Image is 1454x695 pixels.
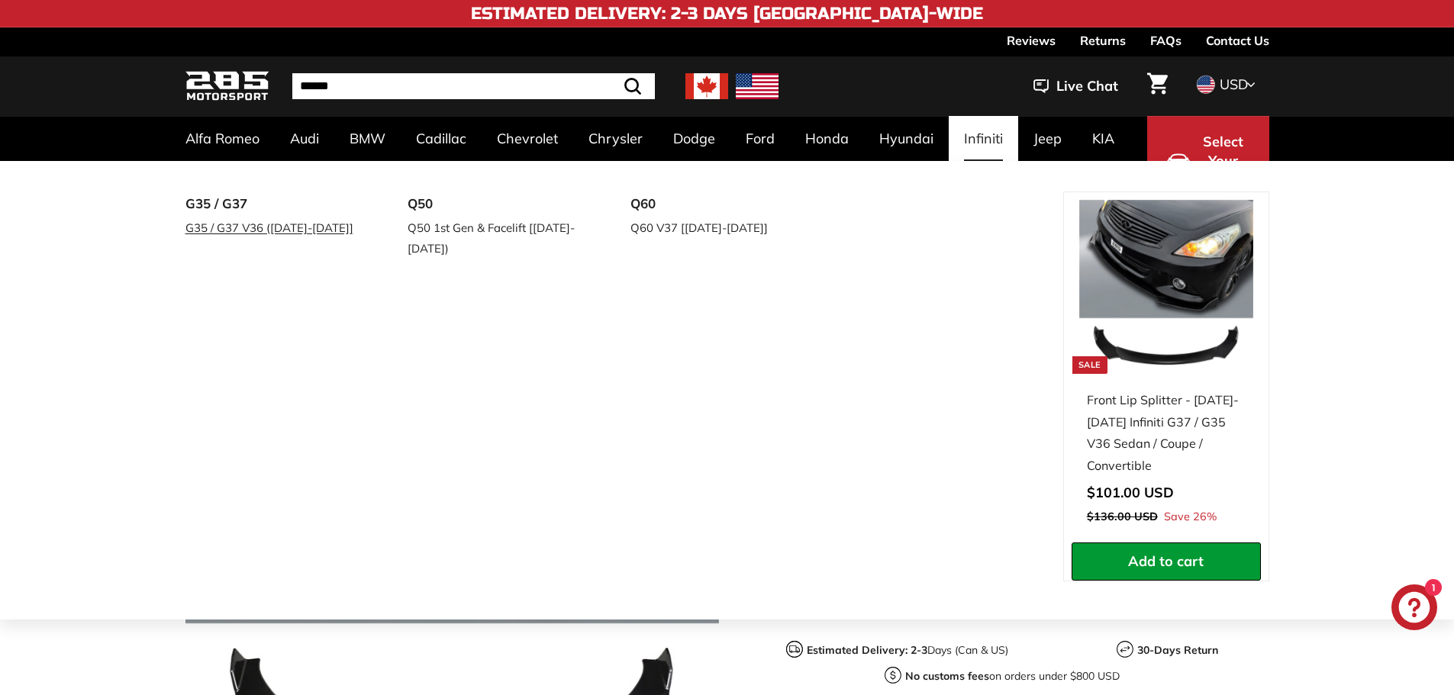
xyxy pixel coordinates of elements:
[185,191,366,217] a: G35 / G37
[1087,484,1174,501] span: $101.00 USD
[1198,132,1249,191] span: Select Your Vehicle
[275,116,334,161] a: Audi
[1128,552,1204,570] span: Add to cart
[408,217,588,259] a: Q50 1st Gen & Facelift [[DATE]-[DATE])
[1138,60,1177,112] a: Cart
[1014,67,1138,105] button: Live Chat
[401,116,482,161] a: Cadillac
[807,642,1008,658] p: Days (Can & US)
[185,217,366,239] a: G35 / G37 V36 ([DATE]-[DATE]]
[1087,389,1246,477] div: Front Lip Splitter - [DATE]-[DATE] Infiniti G37 / G35 V36 Sedan / Coupe / Convertible
[408,191,588,217] a: Q50
[905,668,1120,684] p: on orders under $800 USD
[905,669,989,683] strong: No customs fees
[185,69,269,105] img: Logo_285_Motorsport_areodynamics_components
[1072,542,1261,581] button: Add to cart
[1087,510,1158,523] span: $136.00 USD
[1077,116,1130,161] a: KIA
[1072,192,1261,542] a: Sale Front Lip Splitter - [DATE]-[DATE] Infiniti G37 / G35 V36 Sedan / Coupe / Convertible Save 26%
[482,116,573,161] a: Chevrolet
[1072,356,1107,374] div: Sale
[1164,507,1217,527] span: Save 26%
[730,116,790,161] a: Ford
[573,116,658,161] a: Chrysler
[1150,27,1182,53] a: FAQs
[1137,643,1218,657] strong: 30-Days Return
[1220,76,1248,93] span: USD
[630,217,811,239] a: Q60 V37 [[DATE]-[DATE]]
[1018,116,1077,161] a: Jeep
[334,116,401,161] a: BMW
[864,116,949,161] a: Hyundai
[790,116,864,161] a: Honda
[630,191,811,217] a: Q60
[292,73,655,99] input: Search
[1387,584,1442,634] inbox-online-store-chat: Shopify online store chat
[1080,27,1126,53] a: Returns
[949,116,1018,161] a: Infiniti
[1056,76,1118,96] span: Live Chat
[471,5,983,23] h4: Estimated Delivery: 2-3 Days [GEOGRAPHIC_DATA]-Wide
[1007,27,1056,53] a: Reviews
[1206,27,1269,53] a: Contact Us
[807,643,927,657] strong: Estimated Delivery: 2-3
[170,116,275,161] a: Alfa Romeo
[658,116,730,161] a: Dodge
